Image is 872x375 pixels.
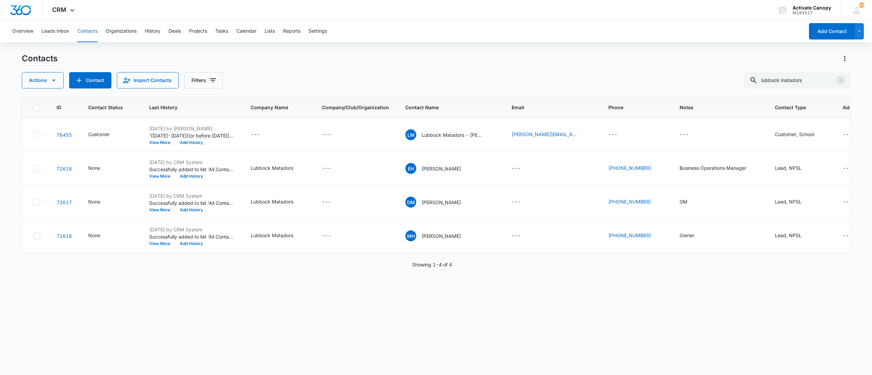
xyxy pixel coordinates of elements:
div: Contact Name - Lubbock Matadors - thomas wolf - Select to Edit Field [405,129,495,140]
button: Add Contact [69,72,111,88]
div: --- [512,164,521,173]
span: Contact Type [775,104,816,111]
div: Email - - Select to Edit Field [512,164,533,173]
button: Settings [309,20,327,42]
span: Company Name [251,104,306,111]
h1: Contacts [22,53,58,64]
span: Contact Name [405,104,485,111]
div: --- [322,198,331,206]
div: Lubbock Matadors [251,198,293,205]
div: Contact Name - Eleni Hitchcock - Select to Edit Field [405,163,473,174]
div: Notes - Business Operations Manager - Select to Edit Field [680,164,759,173]
a: Navigate to contact details page for Dustin McCorkle [57,199,72,205]
div: Company Name - Lubbock Matadors - Select to Edit Field [251,164,306,173]
p: '([DATE]-[DATE])(or before [DATE]) lubbock matadors - [PERSON_NAME] - waiting on customer respons... [149,132,234,139]
a: [PHONE_NUMBER] [608,164,651,172]
div: None [88,164,100,172]
div: Address - - Select to Edit Field [843,131,864,139]
div: Customer, School [775,131,814,138]
div: Address - - Select to Edit Field [843,164,864,173]
button: Add History [175,141,208,145]
div: Email - - Select to Edit Field [512,232,533,240]
a: Navigate to contact details page for Michael Hitchcock [57,233,72,239]
p: [DATE] by [PERSON_NAME] . [149,125,234,132]
button: Deals [169,20,181,42]
div: Contact Type - Lead, NPSL - Select to Edit Field [775,198,814,206]
div: Contact Status - Customer - Select to Edit Field [88,131,122,139]
a: Navigate to contact details page for Eleni Hitchcock [57,166,72,172]
div: Email - thomas@lubbockmatadors.com - Select to Edit Field [512,131,592,139]
div: Business Operations Manager [680,164,746,172]
span: MH [405,230,416,241]
div: Lubbock Matadors [251,232,293,239]
div: Phone - (214) 422-0752 - Select to Edit Field [608,164,663,173]
div: Contact Type - Lead, NPSL - Select to Edit Field [775,164,814,173]
span: Contact Status [88,104,123,111]
span: Last History [149,104,224,111]
a: [PHONE_NUMBER] [608,198,651,205]
div: Company/Club/Organization - - Select to Edit Field [322,131,343,139]
div: Company/Club/Organization - - Select to Edit Field [322,198,343,206]
div: --- [322,232,331,240]
a: [PHONE_NUMBER] [608,232,651,239]
button: Lists [265,20,275,42]
span: Address [843,104,862,111]
button: Add History [175,242,208,246]
div: Contact Status - None - Select to Edit Field [88,198,112,206]
div: None [88,232,100,239]
span: CRM [52,6,66,13]
div: Lead, NPSL [775,164,801,172]
div: Company Name - - Select to Edit Field [251,131,272,139]
div: Company Name - Lubbock Matadors - Select to Edit Field [251,232,306,240]
p: [DATE] by CRM System [149,192,234,199]
div: --- [843,232,852,240]
div: --- [251,131,260,139]
p: Lubbock Matadors - [PERSON_NAME] [422,131,483,138]
button: View More [149,174,175,178]
p: Showing 1-4 of 4 [412,261,452,268]
div: --- [322,164,331,173]
span: LM [405,129,416,140]
div: GM [680,198,687,205]
div: Address - - Select to Edit Field [843,232,864,240]
div: Phone - (469) 867-8556 - Select to Edit Field [608,198,663,206]
button: Filters [184,72,223,88]
button: Organizations [106,20,137,42]
p: Successfully added to list 'All Contacts'. [149,166,234,173]
p: [DATE] by CRM System [149,159,234,166]
button: Reports [283,20,300,42]
div: Company/Club/Organization - - Select to Edit Field [322,164,343,173]
div: Customer [88,131,110,138]
div: --- [512,198,521,206]
div: --- [322,131,331,139]
div: Phone - (214) 335-3865 - Select to Edit Field [608,232,663,240]
button: Import Contacts [117,72,179,88]
button: Add Contact [809,23,855,39]
div: --- [843,131,852,139]
button: Add History [175,208,208,212]
div: notifications count [859,2,864,8]
button: History [145,20,160,42]
div: account id [793,11,831,15]
div: Contact Status - None - Select to Edit Field [88,164,112,173]
div: --- [843,164,852,173]
div: Contact Status - None - Select to Edit Field [88,232,112,240]
button: View More [149,242,175,246]
span: Phone [608,104,653,111]
div: Company Name - Lubbock Matadors - Select to Edit Field [251,198,306,206]
button: Overview [12,20,33,42]
button: Tasks [215,20,228,42]
div: Lead, NPSL [775,198,801,205]
a: Navigate to contact details page for Lubbock Matadors - thomas wolf [57,132,72,138]
span: Notes [680,104,759,111]
div: --- [608,131,618,139]
div: --- [512,232,521,240]
div: Notes - GM - Select to Edit Field [680,198,700,206]
div: Phone - - Select to Edit Field [608,131,630,139]
button: Leads Inbox [42,20,69,42]
button: Projects [189,20,207,42]
input: Search Contacts [744,72,850,88]
p: [PERSON_NAME] [422,165,461,172]
div: Company/Club/Organization - - Select to Edit Field [322,232,343,240]
div: --- [843,198,852,206]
